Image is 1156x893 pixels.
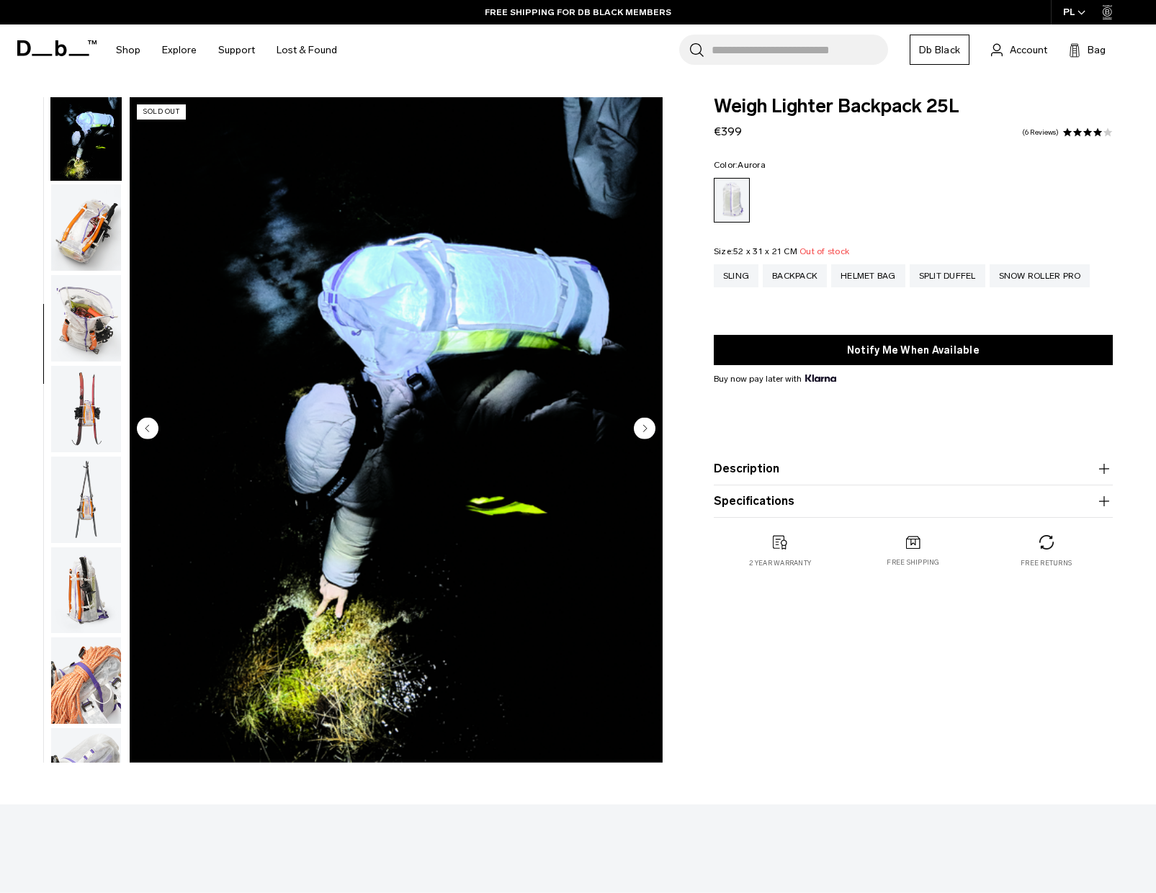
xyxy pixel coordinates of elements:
[714,161,766,169] legend: Color:
[714,97,1113,116] span: Weigh Lighter Backpack 25L
[51,184,121,271] img: Weigh_Lighter_Backpack_25L_6.png
[51,366,121,452] img: Weigh_Lighter_Backpack_25L_8.png
[51,637,121,724] img: Weigh_Lighter_Backpack_25L_11.png
[714,493,1113,510] button: Specifications
[137,104,186,120] p: Sold Out
[50,274,122,362] button: Weigh_Lighter_Backpack_25L_7.png
[218,24,255,76] a: Support
[1088,42,1106,58] span: Bag
[50,727,122,815] button: Weigh_Lighter_Backpack_25L_12.png
[50,94,122,181] button: Weigh Lighter Backpack 25L Aurora
[50,637,122,724] button: Weigh_Lighter_Backpack_25L_11.png
[714,460,1113,477] button: Description
[277,24,337,76] a: Lost & Found
[130,97,663,763] li: 7 / 18
[1069,41,1106,58] button: Bag
[733,246,797,256] span: 52 x 31 x 21 CM
[50,365,122,453] button: Weigh_Lighter_Backpack_25L_8.png
[887,557,939,567] p: Free shipping
[831,264,905,287] a: Helmet Bag
[51,457,121,543] img: Weigh_Lighter_Backpack_25L_9.png
[749,558,811,568] p: 2 year warranty
[50,547,122,634] button: Weigh_Lighter_Backpack_25L_10.png
[130,97,663,763] img: Weigh Lighter Backpack 25L Aurora
[1021,558,1072,568] p: Free returns
[805,374,836,382] img: {"height" => 20, "alt" => "Klarna"}
[910,264,985,287] a: Split Duffel
[910,35,969,65] a: Db Black
[991,41,1047,58] a: Account
[714,178,750,223] a: Aurora
[51,728,121,815] img: Weigh_Lighter_Backpack_25L_12.png
[738,160,766,170] span: Aurora
[116,24,140,76] a: Shop
[1010,42,1047,58] span: Account
[763,264,827,287] a: Backpack
[714,335,1113,365] button: Notify Me When Available
[1022,129,1059,136] a: 6 reviews
[799,246,849,256] span: Out of stock
[51,547,121,634] img: Weigh_Lighter_Backpack_25L_10.png
[485,6,671,19] a: FREE SHIPPING FOR DB BLACK MEMBERS
[714,372,836,385] span: Buy now pay later with
[105,24,348,76] nav: Main Navigation
[162,24,197,76] a: Explore
[714,264,758,287] a: Sling
[714,247,849,256] legend: Size:
[634,418,655,442] button: Next slide
[51,275,121,362] img: Weigh_Lighter_Backpack_25L_7.png
[714,125,742,138] span: €399
[990,264,1090,287] a: Snow Roller Pro
[51,94,121,181] img: Weigh Lighter Backpack 25L Aurora
[137,418,158,442] button: Previous slide
[50,456,122,544] button: Weigh_Lighter_Backpack_25L_9.png
[50,184,122,272] button: Weigh_Lighter_Backpack_25L_6.png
